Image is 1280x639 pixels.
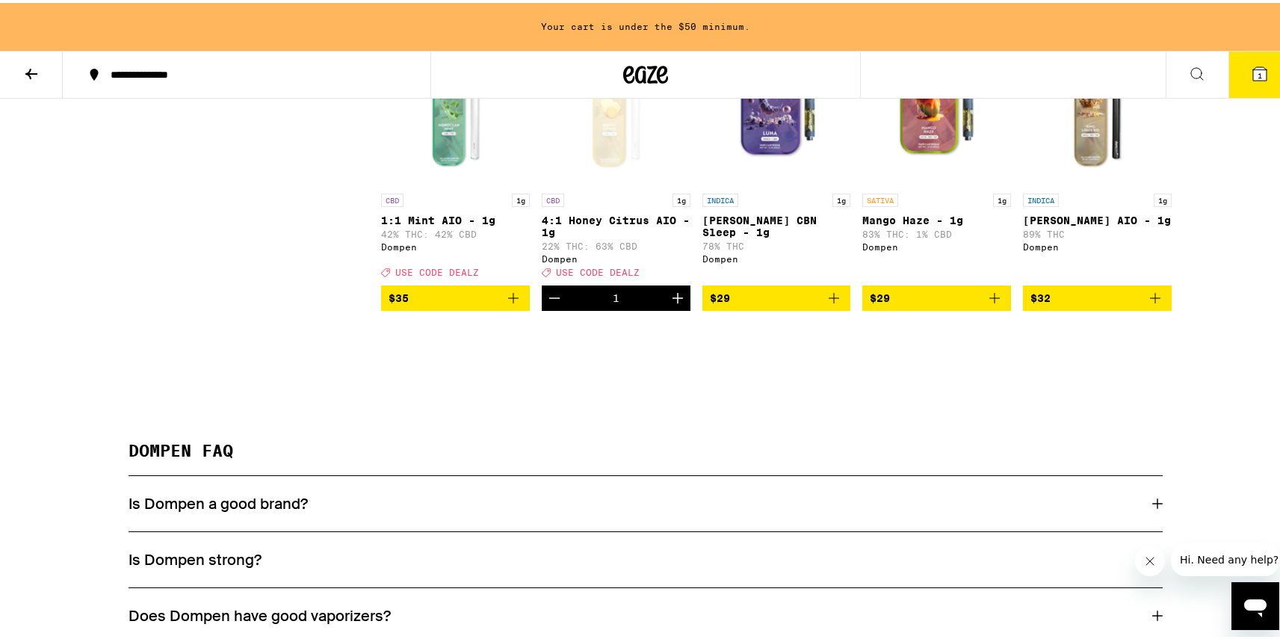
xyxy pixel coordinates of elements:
[1023,191,1059,204] p: INDICA
[1023,34,1172,183] img: Dompen - King Louis XIII AIO - 1g
[702,34,851,282] a: Open page for Luna CBN Sleep - 1g from Dompen
[1023,283,1172,308] button: Add to bag
[862,226,1011,236] p: 83% THC: 1% CBD
[702,238,851,248] p: 78% THC
[381,239,530,249] div: Dompen
[1258,68,1262,77] span: 1
[389,289,409,301] span: $35
[381,226,530,236] p: 42% THC: 42% CBD
[129,440,1163,473] h2: DOMPEN FAQ
[702,191,738,204] p: INDICA
[381,283,530,308] button: Add to bag
[129,547,262,567] h3: Is Dompen strong?
[665,283,690,308] button: Increment
[1030,289,1051,301] span: $32
[1171,540,1279,573] iframe: Message from company
[862,239,1011,249] div: Dompen
[1135,543,1165,573] iframe: Close message
[1023,212,1172,223] p: [PERSON_NAME] AIO - 1g
[542,34,690,282] a: Open page for 4:1 Honey Citrus AIO - 1g from Dompen
[993,191,1011,204] p: 1g
[129,491,308,510] h3: Is Dompen a good brand?
[1023,34,1172,282] a: Open page for King Louis XIII AIO - 1g from Dompen
[512,191,530,204] p: 1g
[1023,226,1172,236] p: 89% THC
[542,283,567,308] button: Decrement
[673,191,690,204] p: 1g
[702,251,851,261] div: Dompen
[395,265,479,275] span: USE CODE DEALZ
[381,34,530,282] a: Open page for 1:1 Mint AIO - 1g from Dompen
[381,191,404,204] p: CBD
[862,191,898,204] p: SATIVA
[1231,579,1279,627] iframe: Button to launch messaging window
[556,265,640,275] span: USE CODE DEALZ
[702,283,851,308] button: Add to bag
[381,212,530,223] p: 1:1 Mint AIO - 1g
[832,191,850,204] p: 1g
[542,191,564,204] p: CBD
[862,212,1011,223] p: Mango Haze - 1g
[870,289,890,301] span: $29
[702,212,851,235] p: [PERSON_NAME] CBN Sleep - 1g
[381,34,530,183] img: Dompen - 1:1 Mint AIO - 1g
[710,289,730,301] span: $29
[862,283,1011,308] button: Add to bag
[542,212,690,235] p: 4:1 Honey Citrus AIO - 1g
[542,251,690,261] div: Dompen
[862,34,1011,282] a: Open page for Mango Haze - 1g from Dompen
[129,603,391,623] h3: Does Dompen have good vaporizers?
[862,34,1011,183] img: Dompen - Mango Haze - 1g
[1154,191,1172,204] p: 1g
[702,34,851,183] img: Dompen - Luna CBN Sleep - 1g
[1023,239,1172,249] div: Dompen
[542,238,690,248] p: 22% THC: 63% CBD
[613,289,619,301] div: 1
